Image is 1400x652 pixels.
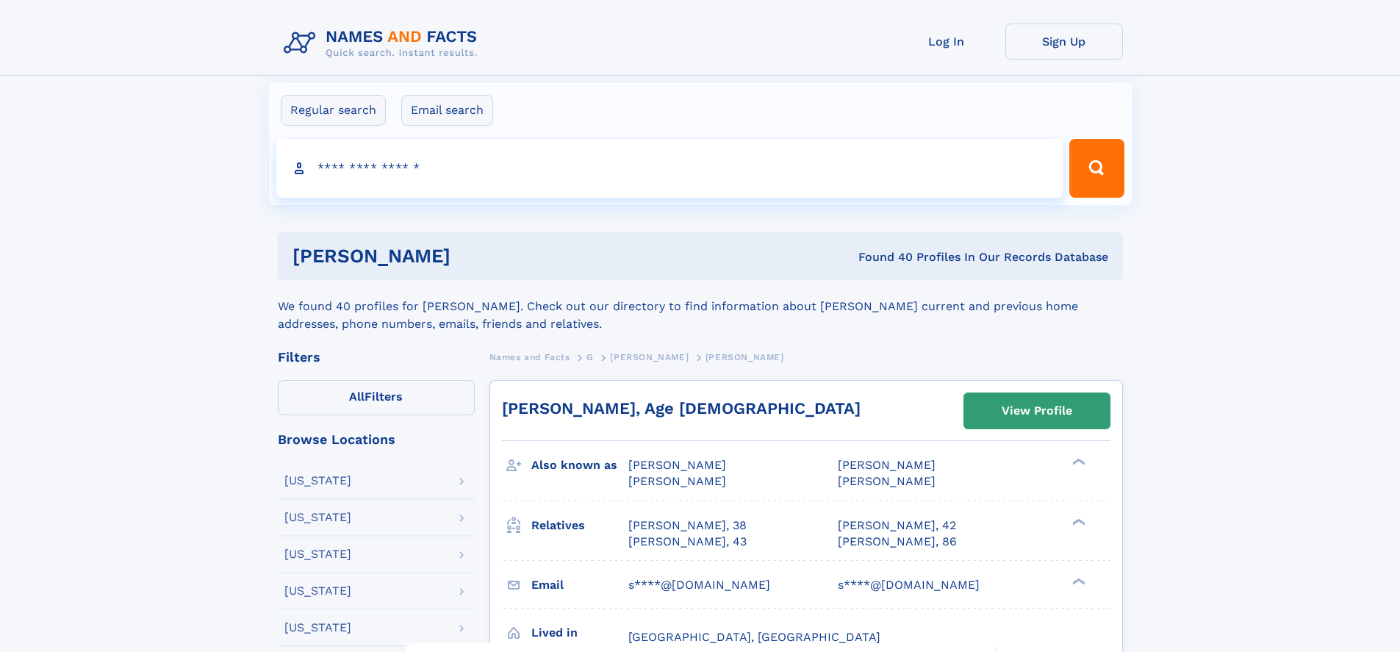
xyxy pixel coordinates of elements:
[281,95,386,126] label: Regular search
[628,630,880,644] span: [GEOGRAPHIC_DATA], [GEOGRAPHIC_DATA]
[586,348,594,366] a: G
[531,513,628,538] h3: Relatives
[278,351,475,364] div: Filters
[610,352,689,362] span: [PERSON_NAME]
[838,517,956,534] a: [PERSON_NAME], 42
[292,247,655,265] h1: [PERSON_NAME]
[628,458,726,472] span: [PERSON_NAME]
[1069,139,1124,198] button: Search Button
[278,433,475,446] div: Browse Locations
[888,24,1005,60] a: Log In
[628,517,747,534] a: [PERSON_NAME], 38
[628,534,747,550] a: [PERSON_NAME], 43
[284,622,351,634] div: [US_STATE]
[1069,517,1086,526] div: ❯
[284,512,351,523] div: [US_STATE]
[349,390,365,404] span: All
[838,458,936,472] span: [PERSON_NAME]
[278,24,489,63] img: Logo Names and Facts
[1002,394,1072,428] div: View Profile
[964,393,1110,429] a: View Profile
[531,453,628,478] h3: Also known as
[706,352,784,362] span: [PERSON_NAME]
[610,348,689,366] a: [PERSON_NAME]
[531,573,628,598] h3: Email
[586,352,594,362] span: G
[628,474,726,488] span: [PERSON_NAME]
[654,249,1108,265] div: Found 40 Profiles In Our Records Database
[278,280,1123,333] div: We found 40 profiles for [PERSON_NAME]. Check out our directory to find information about [PERSON...
[1069,457,1086,467] div: ❯
[401,95,493,126] label: Email search
[502,399,861,418] a: [PERSON_NAME], Age [DEMOGRAPHIC_DATA]
[1005,24,1123,60] a: Sign Up
[838,474,936,488] span: [PERSON_NAME]
[278,380,475,415] label: Filters
[489,348,570,366] a: Names and Facts
[276,139,1063,198] input: search input
[1069,576,1086,586] div: ❯
[284,548,351,560] div: [US_STATE]
[284,475,351,487] div: [US_STATE]
[531,620,628,645] h3: Lived in
[284,585,351,597] div: [US_STATE]
[838,534,957,550] a: [PERSON_NAME], 86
